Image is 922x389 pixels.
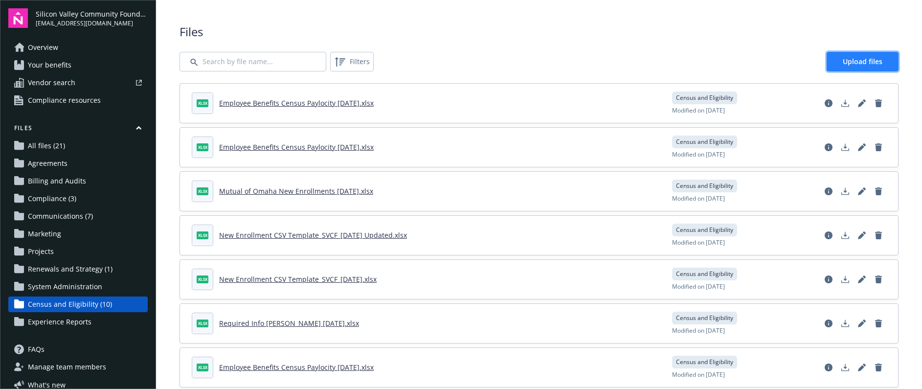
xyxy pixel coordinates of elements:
a: Delete document [871,139,886,155]
a: View file details [821,360,836,375]
a: Edit document [854,139,870,155]
a: Manage team members [8,359,148,375]
span: Renewals and Strategy (1) [28,261,112,277]
a: Billing and Audits [8,173,148,189]
span: Modified on [DATE] [672,326,725,335]
button: Filters [330,52,374,71]
input: Search by file name... [180,52,326,71]
a: Your benefits [8,57,148,73]
span: Census and Eligibility [676,270,733,278]
a: Download document [837,95,853,111]
span: Filters [332,54,372,69]
a: Compliance resources [8,92,148,108]
a: Download document [837,360,853,375]
a: New Enrollment CSV Template_SVCF_[DATE].xlsx [219,275,377,284]
span: xlsx [197,231,208,239]
a: Renewals and Strategy (1) [8,261,148,277]
span: All files (21) [28,138,65,154]
a: Edit document [854,95,870,111]
span: FAQs [28,342,45,357]
a: View file details [821,316,836,331]
a: Delete document [871,272,886,287]
span: System Administration [28,279,102,295]
a: Edit document [854,228,870,243]
span: Census and Eligibility [676,314,733,322]
a: Census and Eligibility (10) [8,297,148,312]
a: Download document [837,228,853,243]
a: View file details [821,228,836,243]
a: Delete document [871,360,886,375]
span: Your benefits [28,57,71,73]
span: Census and Eligibility [676,137,733,146]
a: Upload files [827,52,899,71]
span: Census and Eligibility [676,358,733,366]
a: Edit document [854,272,870,287]
span: Modified on [DATE] [672,370,725,379]
a: Overview [8,40,148,55]
a: New Enrollment CSV Template_SVCF_[DATE] Updated.xlsx [219,230,407,240]
a: All files (21) [8,138,148,154]
a: Download document [837,316,853,331]
span: Agreements [28,156,67,171]
a: Required Info [PERSON_NAME] [DATE].xlsx [219,319,359,328]
span: Modified on [DATE] [672,282,725,291]
span: Experience Reports [28,314,91,330]
span: Compliance resources [28,92,101,108]
a: Download document [837,183,853,199]
a: View file details [821,139,836,155]
a: Delete document [871,183,886,199]
a: Communications (7) [8,208,148,224]
a: View file details [821,272,836,287]
a: View file details [821,183,836,199]
span: xlsx [197,364,208,371]
span: xlsx [197,275,208,283]
span: [EMAIL_ADDRESS][DOMAIN_NAME] [36,19,148,28]
span: xlsx [197,320,208,327]
span: Census and Eligibility [676,226,733,234]
span: Upload files [843,57,882,66]
span: Overview [28,40,58,55]
a: Vendor search [8,75,148,91]
a: Download document [837,139,853,155]
span: Billing and Audits [28,173,86,189]
a: Edit document [854,316,870,331]
span: Compliance (3) [28,191,76,206]
a: Download document [837,272,853,287]
span: xlsx [197,187,208,195]
a: Marketing [8,226,148,242]
a: FAQs [8,342,148,357]
a: Projects [8,244,148,259]
a: System Administration [8,279,148,295]
span: Modified on [DATE] [672,150,725,159]
a: Employee Benefits Census Paylocity [DATE].xlsx [219,142,374,152]
a: Edit document [854,183,870,199]
span: Silicon Valley Community Foundation [36,9,148,19]
span: Filters [350,56,370,67]
a: Delete document [871,228,886,243]
img: navigator-logo.svg [8,8,28,28]
a: Compliance (3) [8,191,148,206]
button: Silicon Valley Community Foundation[EMAIL_ADDRESS][DOMAIN_NAME] [36,8,148,28]
span: Modified on [DATE] [672,106,725,115]
span: Vendor search [28,75,75,91]
a: Employee Benefits Census Paylocity [DATE].xlsx [219,98,374,108]
a: Mutual of Omaha New Enrollments [DATE].xlsx [219,186,373,196]
a: Employee Benefits Census Paylocity [DATE].xlsx [219,363,374,372]
span: Census and Eligibility [676,93,733,102]
span: Modified on [DATE] [672,238,725,247]
a: Edit document [854,360,870,375]
a: Experience Reports [8,314,148,330]
span: Projects [28,244,54,259]
span: Communications (7) [28,208,93,224]
a: View file details [821,95,836,111]
a: Delete document [871,95,886,111]
button: Files [8,124,148,136]
span: xlsx [197,143,208,151]
a: Delete document [871,316,886,331]
span: Manage team members [28,359,106,375]
span: xlsx [197,99,208,107]
span: Modified on [DATE] [672,194,725,203]
a: Agreements [8,156,148,171]
span: Marketing [28,226,61,242]
span: Census and Eligibility [676,182,733,190]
